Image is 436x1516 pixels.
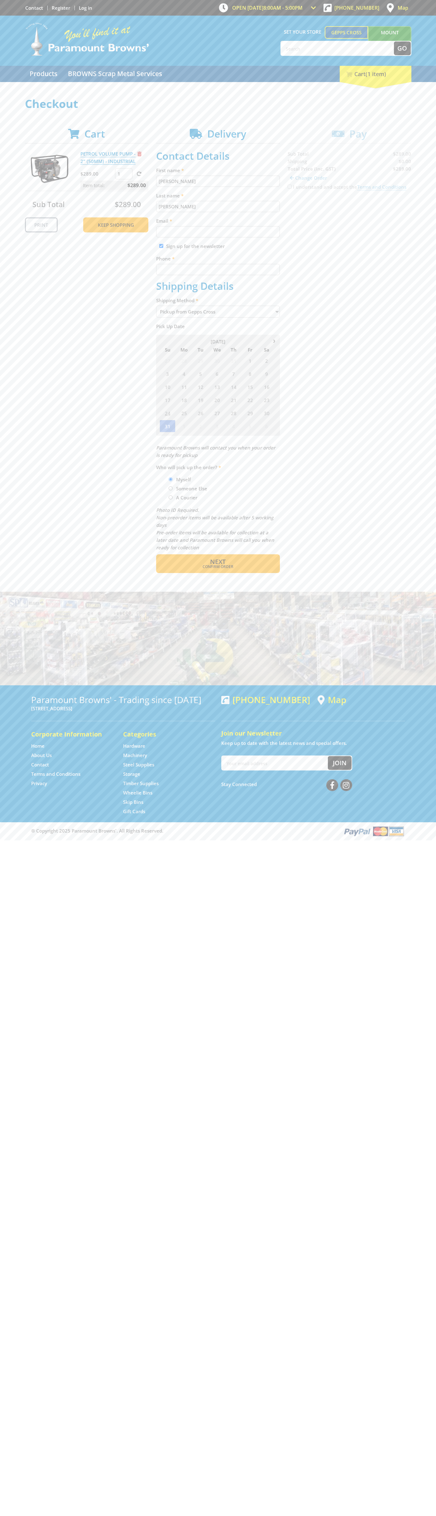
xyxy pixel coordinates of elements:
input: Please enter your telephone number. [156,264,280,275]
span: 17 [160,394,175,406]
label: Email [156,217,280,225]
div: [PHONE_NUMBER] [221,695,310,705]
p: $289.00 [80,170,114,177]
p: Item total: [80,181,148,190]
input: Please enter your email address. [156,226,280,237]
label: Myself [174,474,193,485]
a: Go to the Hardware page [123,743,145,749]
span: 29 [193,354,208,367]
h2: Contact Details [156,150,280,162]
span: 7 [226,367,242,380]
span: Mo [176,346,192,354]
span: 19 [193,394,208,406]
a: Go to the Gift Cards page [123,808,145,815]
input: Please enter your first name. [156,176,280,187]
a: View a map of Gepps Cross location [318,695,346,705]
button: Next Confirm order [156,554,280,573]
span: 27 [160,354,175,367]
span: 23 [259,394,275,406]
span: 5 [242,420,258,432]
p: [STREET_ADDRESS] [31,705,215,712]
label: First name [156,167,280,174]
span: 25 [176,407,192,419]
a: Go to the Skip Bins page [123,799,143,805]
span: 24 [160,407,175,419]
input: Search [281,41,394,55]
span: Delivery [207,127,246,140]
label: Pick Up Date [156,323,280,330]
input: Please select who will pick up the order. [169,486,173,490]
a: Keep Shopping [83,217,148,232]
span: 29 [242,407,258,419]
span: Su [160,346,175,354]
span: 27 [209,407,225,419]
span: 5 [193,367,208,380]
span: 21 [226,394,242,406]
button: Go [394,41,411,55]
a: Go to the Storage page [123,771,140,777]
span: 6 [259,420,275,432]
span: [DATE] [211,338,225,345]
span: 4 [226,420,242,432]
a: Mount [PERSON_NAME] [368,26,411,50]
span: 28 [226,407,242,419]
label: Sign up for the newsletter [166,243,225,249]
h3: Paramount Browns' - Trading since [DATE] [31,695,215,705]
span: 26 [193,407,208,419]
a: Go to the Home page [31,743,45,749]
input: Please enter your last name. [156,201,280,212]
span: 8 [242,367,258,380]
a: Remove from cart [137,151,141,157]
img: PETROL VOLUME PUMP - 2" (50MM) - INDUSTRIAL [31,150,68,187]
input: Please select who will pick up the order. [169,477,173,481]
span: 1 [242,354,258,367]
span: 9 [259,367,275,380]
span: Sa [259,346,275,354]
label: Last name [156,192,280,199]
span: 8:00am - 5:00pm [263,4,303,11]
a: Print [25,217,58,232]
span: 31 [226,354,242,367]
span: 16 [259,381,275,393]
span: Next [210,557,226,566]
select: Please select a shipping method. [156,306,280,318]
a: PETROL VOLUME PUMP - 2" (50MM) - INDUSTRIAL [80,151,136,165]
a: Gepps Cross [325,26,368,39]
span: 3 [209,420,225,432]
span: 4 [176,367,192,380]
a: Go to the Timber Supplies page [123,780,159,787]
span: Sub Total [32,199,65,209]
span: Th [226,346,242,354]
span: Fr [242,346,258,354]
h5: Corporate Information [31,730,111,739]
em: Photo ID Required. Non-preorder items will be available after 5 working days Pre-order items will... [156,507,274,551]
a: Go to the Terms and Conditions page [31,771,80,777]
a: Log in [79,5,92,11]
span: 15 [242,381,258,393]
div: Cart [340,66,411,82]
span: Confirm order [170,565,266,569]
a: Go to the BROWNS Scrap Metal Services page [63,66,167,82]
span: Cart [84,127,105,140]
h5: Join our Newsletter [221,729,405,738]
span: 13 [209,381,225,393]
span: 6 [209,367,225,380]
div: ® Copyright 2025 Paramount Browns'. All Rights Reserved. [25,825,411,837]
a: Go to the About Us page [31,752,52,759]
a: Go to the Wheelie Bins page [123,790,152,796]
span: 20 [209,394,225,406]
span: 30 [259,407,275,419]
span: OPEN [DATE] [232,4,303,11]
label: Shipping Method [156,297,280,304]
button: Join [328,756,352,770]
span: 11 [176,381,192,393]
a: Go to the Privacy page [31,780,47,787]
span: $289.00 [115,199,141,209]
label: A Courier [174,492,199,503]
a: Go to the Contact page [31,761,49,768]
img: Paramount Browns' [25,22,150,56]
a: Go to the Machinery page [123,752,147,759]
input: Please select who will pick up the order. [169,495,173,499]
a: Go to the Contact page [25,5,43,11]
span: $289.00 [127,181,146,190]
